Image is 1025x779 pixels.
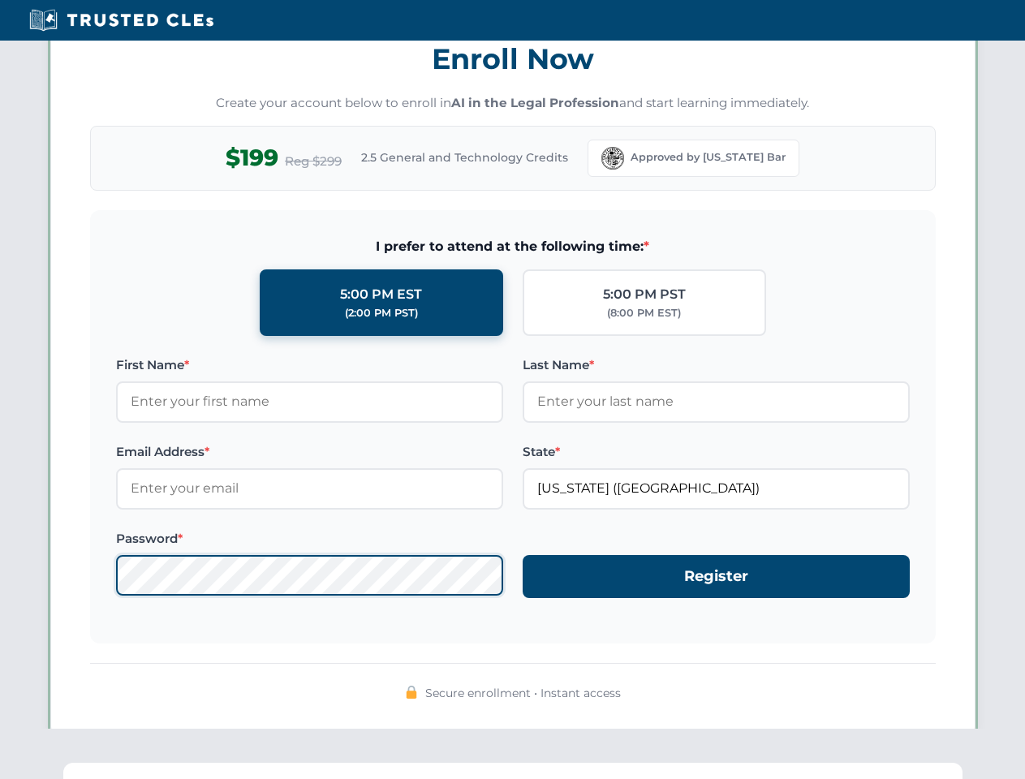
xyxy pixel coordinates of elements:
[425,684,621,702] span: Secure enrollment • Instant access
[523,468,910,509] input: Florida (FL)
[116,468,503,509] input: Enter your email
[24,8,218,32] img: Trusted CLEs
[345,305,418,321] div: (2:00 PM PST)
[523,355,910,375] label: Last Name
[523,442,910,462] label: State
[226,140,278,176] span: $199
[90,33,936,84] h3: Enroll Now
[340,284,422,305] div: 5:00 PM EST
[405,686,418,699] img: 🔒
[90,94,936,113] p: Create your account below to enroll in and start learning immediately.
[523,555,910,598] button: Register
[523,381,910,422] input: Enter your last name
[607,305,681,321] div: (8:00 PM EST)
[361,148,568,166] span: 2.5 General and Technology Credits
[631,149,786,166] span: Approved by [US_STATE] Bar
[116,236,910,257] span: I prefer to attend at the following time:
[451,95,619,110] strong: AI in the Legal Profession
[116,355,503,375] label: First Name
[603,284,686,305] div: 5:00 PM PST
[116,442,503,462] label: Email Address
[116,529,503,549] label: Password
[601,147,624,170] img: Florida Bar
[285,152,342,171] span: Reg $299
[116,381,503,422] input: Enter your first name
